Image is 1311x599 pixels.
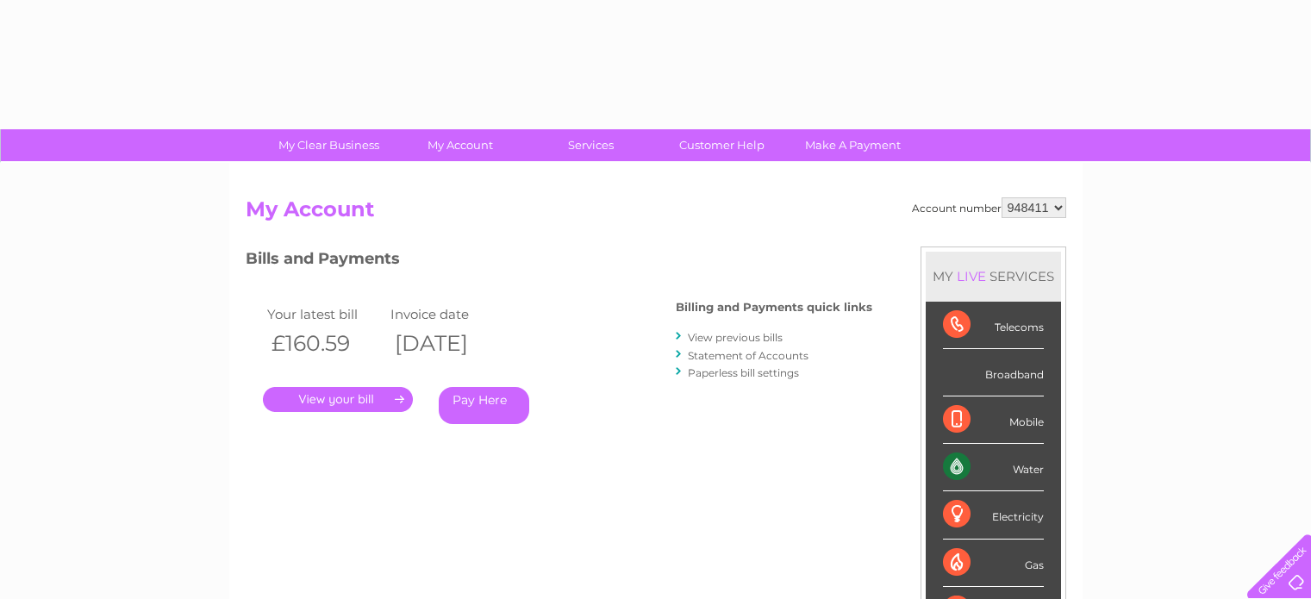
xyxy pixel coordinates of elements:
[263,326,387,361] th: £160.59
[263,303,387,326] td: Your latest bill
[520,129,662,161] a: Services
[676,301,872,314] h4: Billing and Payments quick links
[943,302,1044,349] div: Telecoms
[389,129,531,161] a: My Account
[943,540,1044,587] div: Gas
[688,349,808,362] a: Statement of Accounts
[651,129,793,161] a: Customer Help
[943,444,1044,491] div: Water
[258,129,400,161] a: My Clear Business
[439,387,529,424] a: Pay Here
[912,197,1066,218] div: Account number
[246,246,872,277] h3: Bills and Payments
[688,331,783,344] a: View previous bills
[953,268,989,284] div: LIVE
[943,349,1044,396] div: Broadband
[688,366,799,379] a: Paperless bill settings
[263,387,413,412] a: .
[943,396,1044,444] div: Mobile
[246,197,1066,230] h2: My Account
[926,252,1061,301] div: MY SERVICES
[782,129,924,161] a: Make A Payment
[386,303,510,326] td: Invoice date
[943,491,1044,539] div: Electricity
[386,326,510,361] th: [DATE]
